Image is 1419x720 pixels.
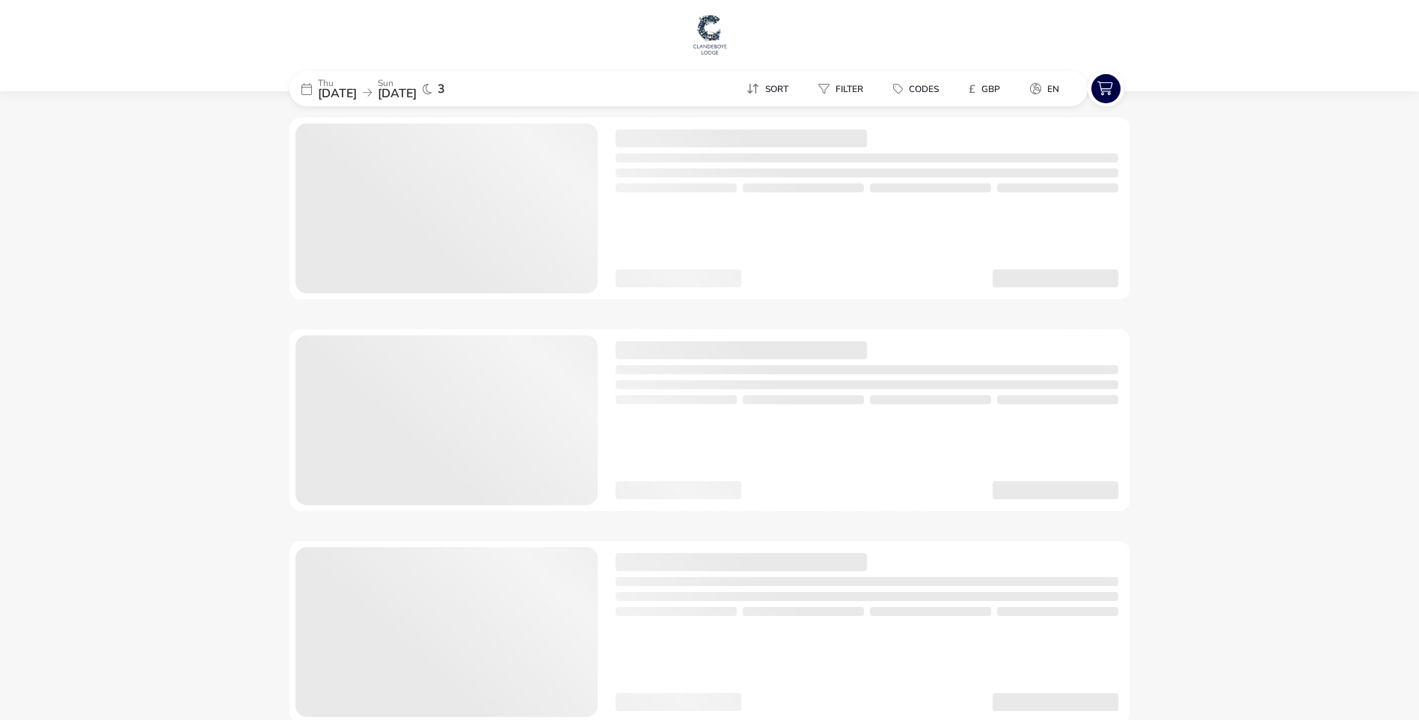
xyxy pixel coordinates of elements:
naf-pibe-menu-bar-item: en [1018,78,1077,100]
naf-pibe-menu-bar-item: Filter [806,78,881,100]
span: [DATE] [318,85,357,102]
span: [DATE] [378,85,417,102]
p: Sun [378,79,417,88]
button: Codes [881,78,951,100]
div: Thu[DATE]Sun[DATE]3 [289,71,514,106]
button: Filter [806,78,875,100]
span: Sort [765,83,788,95]
span: en [1047,83,1059,95]
button: en [1018,78,1071,100]
span: Codes [909,83,939,95]
p: Thu [318,79,357,88]
span: 3 [438,83,445,95]
span: GBP [981,83,1000,95]
naf-pibe-menu-bar-item: Codes [881,78,957,100]
naf-pibe-menu-bar-item: £GBP [957,78,1018,100]
button: £GBP [957,78,1012,100]
naf-pibe-menu-bar-item: Sort [735,78,806,100]
i: £ [969,82,975,97]
button: Sort [735,78,800,100]
img: Main Website [691,12,729,57]
span: Filter [836,83,863,95]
